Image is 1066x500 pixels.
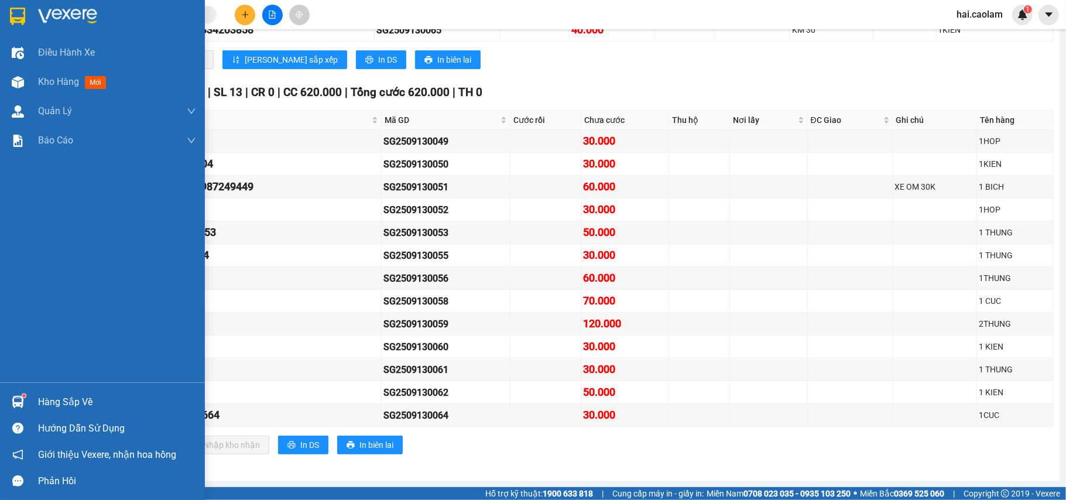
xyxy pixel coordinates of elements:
span: down [187,136,196,145]
span: Cung cấp máy in - giấy in: [612,487,704,500]
div: 1HOP [979,135,1051,148]
span: ⚪️ [854,491,857,496]
div: VY 0708260239 [112,316,379,332]
span: Nơi lấy [733,114,796,126]
button: printerIn DS [356,50,406,69]
div: 70.000 [583,293,666,309]
span: | [602,487,604,500]
div: 1 THUNG [979,363,1051,376]
span: sort-ascending [232,56,240,65]
span: Tổng cước 620.000 [351,85,450,99]
div: SG2509130061 [383,362,508,377]
td: SG2509130058 [382,290,510,313]
span: aim [295,11,303,19]
button: sort-ascending[PERSON_NAME] sắp xếp [222,50,347,69]
td: SG2509130062 [382,381,510,404]
div: SG2509130049 [383,134,508,149]
img: logo-vxr [10,8,25,25]
div: 30.000 [583,338,666,355]
div: 40.000 [571,22,653,38]
span: Mã GD [385,114,498,126]
div: SG2509130062 [383,385,508,400]
div: Hướng dẫn sử dụng [38,420,196,437]
td: SG2509130064 [382,404,510,427]
div: SG2509130064 [383,408,508,423]
div: 60.000 [583,270,666,286]
td: SG2509130053 [382,221,510,244]
div: 50.000 [583,224,666,241]
div: SG2509130065 [376,23,498,37]
span: In biên lai [437,53,471,66]
span: file-add [268,11,276,19]
span: question-circle [12,423,23,434]
span: | [345,85,348,99]
span: printer [347,441,355,450]
span: hai.caolam [947,7,1012,22]
span: SL 13 [214,85,242,99]
div: [PERSON_NAME] 0334203858 [112,22,372,38]
div: HANH 0968850228 [112,293,379,309]
span: message [12,475,23,487]
span: Người nhận [114,114,369,126]
div: DƯƠNG 0973723604 [112,156,379,172]
div: SG2509130055 [383,248,508,263]
div: 30.000 [583,247,666,263]
div: 120.000 [583,316,666,332]
img: warehouse-icon [12,47,24,59]
div: 30.000 [583,407,666,423]
span: [PERSON_NAME] sắp xếp [245,53,338,66]
span: printer [424,56,433,65]
span: | [453,85,455,99]
div: 1 CUC [979,294,1051,307]
div: HUNG 0919003097 [112,361,379,378]
div: 1 BICH [979,180,1051,193]
div: BẢO 0987050131 [112,133,379,149]
div: 50.000 [583,384,666,400]
div: XE OM 30K [895,180,975,193]
strong: 0708 023 035 - 0935 103 250 [743,489,851,498]
td: SG2509130052 [382,198,510,221]
span: Điều hành xe [38,45,95,60]
span: CC 620.000 [283,85,342,99]
td: SG2509130061 [382,358,510,381]
div: LONG 0937095124 [112,384,379,400]
img: solution-icon [12,135,24,147]
th: Tên hàng [977,111,1054,130]
span: Giới thiệu Vexere, nhận hoa hồng [38,447,176,462]
div: 30.000 [583,361,666,378]
td: SG2509130049 [382,130,510,153]
td: SG2509130051 [382,176,510,198]
button: printerIn DS [278,436,328,454]
div: Phản hồi [38,472,196,490]
span: CR 0 [251,85,275,99]
button: printerIn biên lai [415,50,481,69]
div: SG2509130053 [383,225,508,240]
div: KM 30 [792,23,871,36]
sup: 1 [22,394,26,398]
div: 30.000 [583,201,666,218]
span: Quản Lý [38,104,72,118]
th: Chưa cước [581,111,669,130]
span: Hỗ trợ kỹ thuật: [485,487,593,500]
div: SG2509130060 [383,340,508,354]
div: 1KIEN [938,23,1051,36]
span: printer [287,441,296,450]
div: 1 THUNG [979,249,1051,262]
span: Kho hàng [38,76,79,87]
div: 1 KIEN [979,340,1051,353]
span: plus [241,11,249,19]
span: copyright [1001,489,1009,498]
div: 1KIEN [979,157,1051,170]
div: SG2509130059 [383,317,508,331]
div: 1THUNG [979,272,1051,285]
div: [PERSON_NAME] 0987249449 [112,179,379,195]
th: Cước rồi [510,111,581,130]
div: SG2509130052 [383,203,508,217]
span: ĐC Giao [811,114,881,126]
span: caret-down [1044,9,1054,20]
div: THUONG 0865907953 [112,224,379,241]
div: SG2509130051 [383,180,508,194]
button: downloadNhập kho nhận [181,436,269,454]
div: 1 KIEN [979,386,1051,399]
span: printer [365,56,373,65]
